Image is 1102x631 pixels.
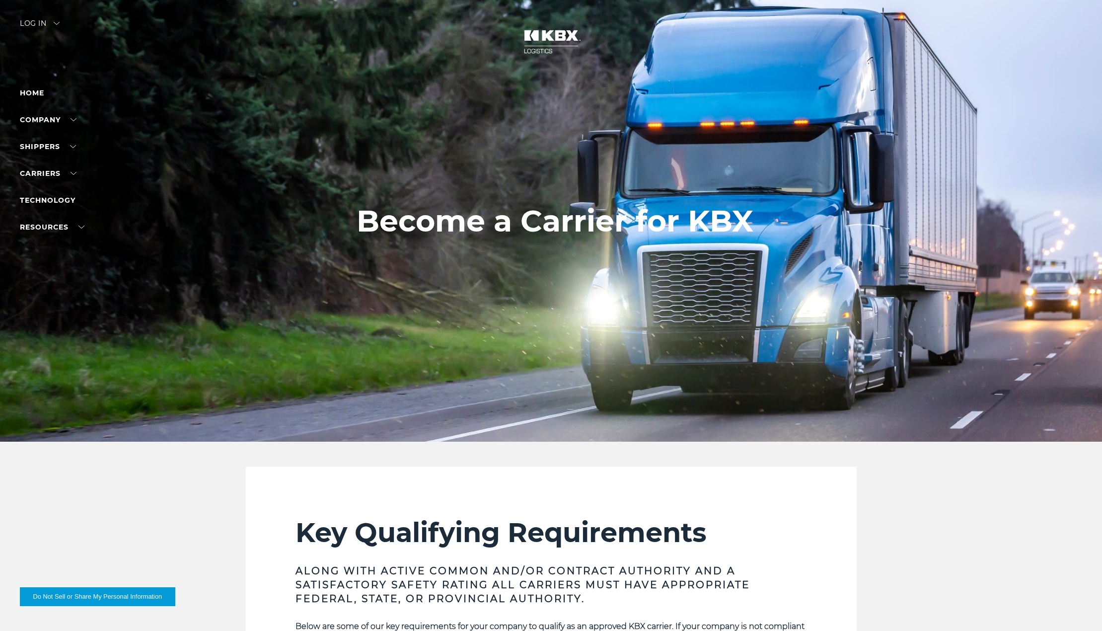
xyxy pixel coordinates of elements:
[295,516,807,549] h2: Key Qualifying Requirements
[54,22,60,25] img: arrow
[357,204,753,238] h1: Become a Carrier for KBX
[20,142,76,151] a: SHIPPERS
[20,115,76,124] a: Company
[20,587,175,606] button: Do Not Sell or Share My Personal Information
[20,223,84,232] a: RESOURCES
[295,564,807,606] h3: Along with Active Common and/or Contract Authority and a Satisfactory safety rating all carriers ...
[20,169,76,178] a: Carriers
[514,20,588,64] img: kbx logo
[20,88,44,97] a: Home
[20,196,75,205] a: Technology
[20,20,60,34] div: Log in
